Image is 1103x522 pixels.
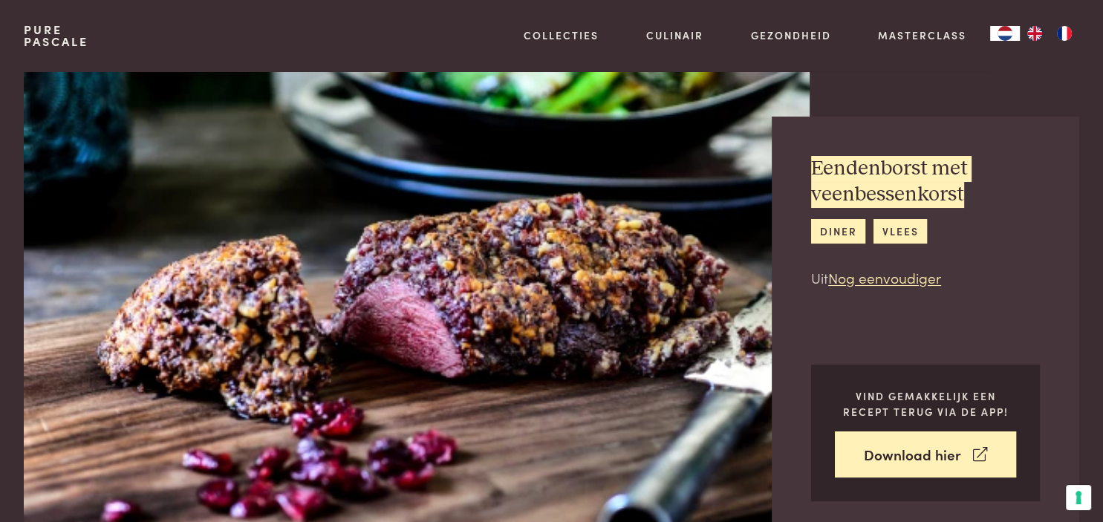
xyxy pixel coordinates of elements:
a: Collecties [524,27,599,43]
ul: Language list [1020,26,1079,41]
a: vlees [873,219,927,244]
a: Culinair [646,27,703,43]
aside: Language selected: Nederlands [990,26,1079,41]
a: PurePascale [24,24,88,48]
a: Gezondheid [751,27,831,43]
div: Language [990,26,1020,41]
h2: Eendenborst met veenbessenkorst [811,156,1040,207]
a: NL [990,26,1020,41]
p: Uit [811,267,1040,289]
a: Masterclass [878,27,966,43]
a: Download hier [835,431,1016,478]
p: Vind gemakkelijk een recept terug via de app! [835,388,1016,419]
button: Uw voorkeuren voor toestemming voor trackingtechnologieën [1066,485,1091,510]
a: diner [811,219,865,244]
a: Nog eenvoudiger [828,267,941,287]
a: EN [1020,26,1050,41]
a: FR [1050,26,1079,41]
